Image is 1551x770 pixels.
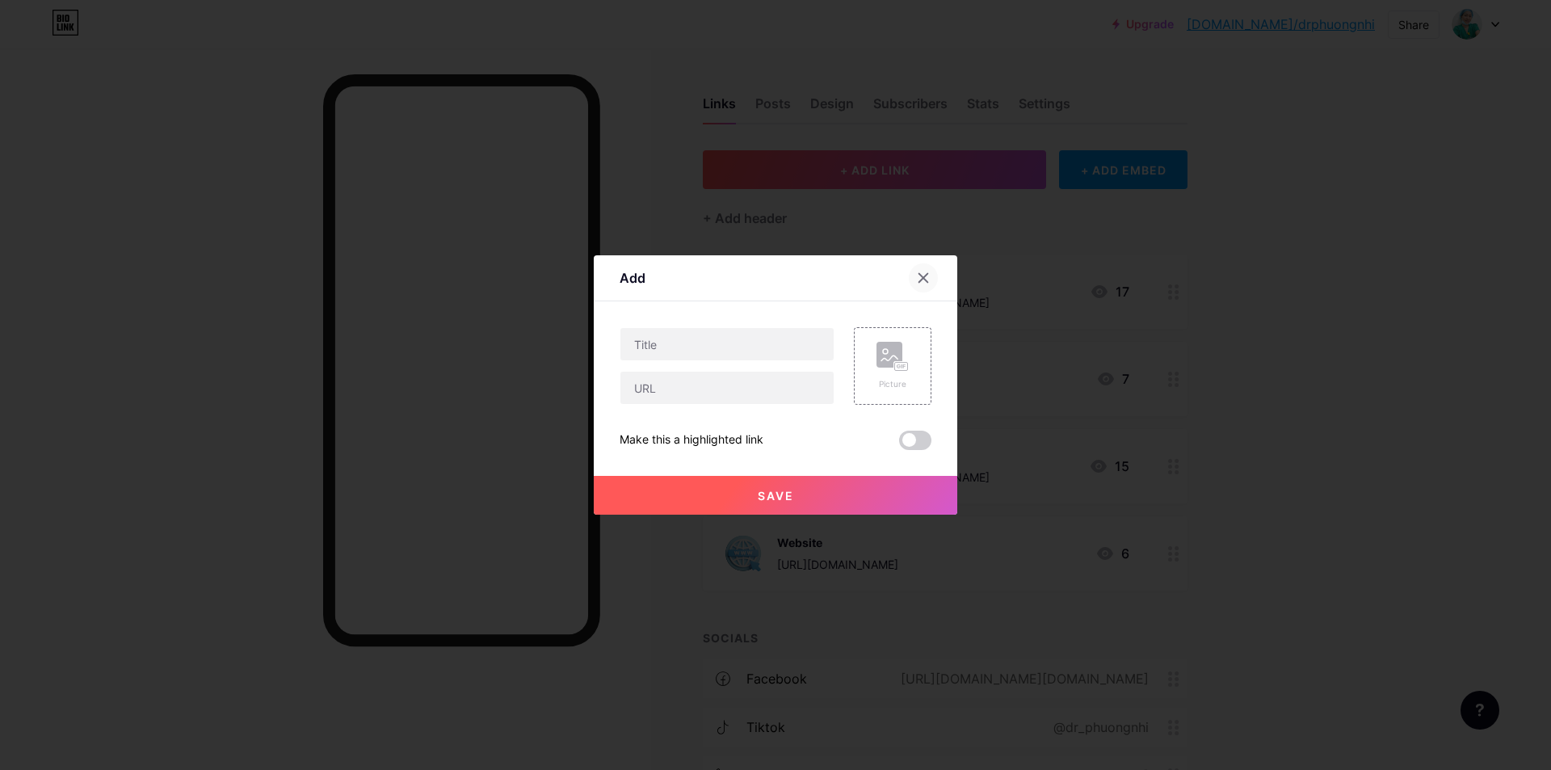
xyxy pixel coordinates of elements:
button: Save [594,476,957,515]
span: Save [758,489,794,503]
div: Add [620,268,645,288]
div: Picture [876,378,909,390]
div: Make this a highlighted link [620,431,763,450]
input: URL [620,372,834,404]
input: Title [620,328,834,360]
